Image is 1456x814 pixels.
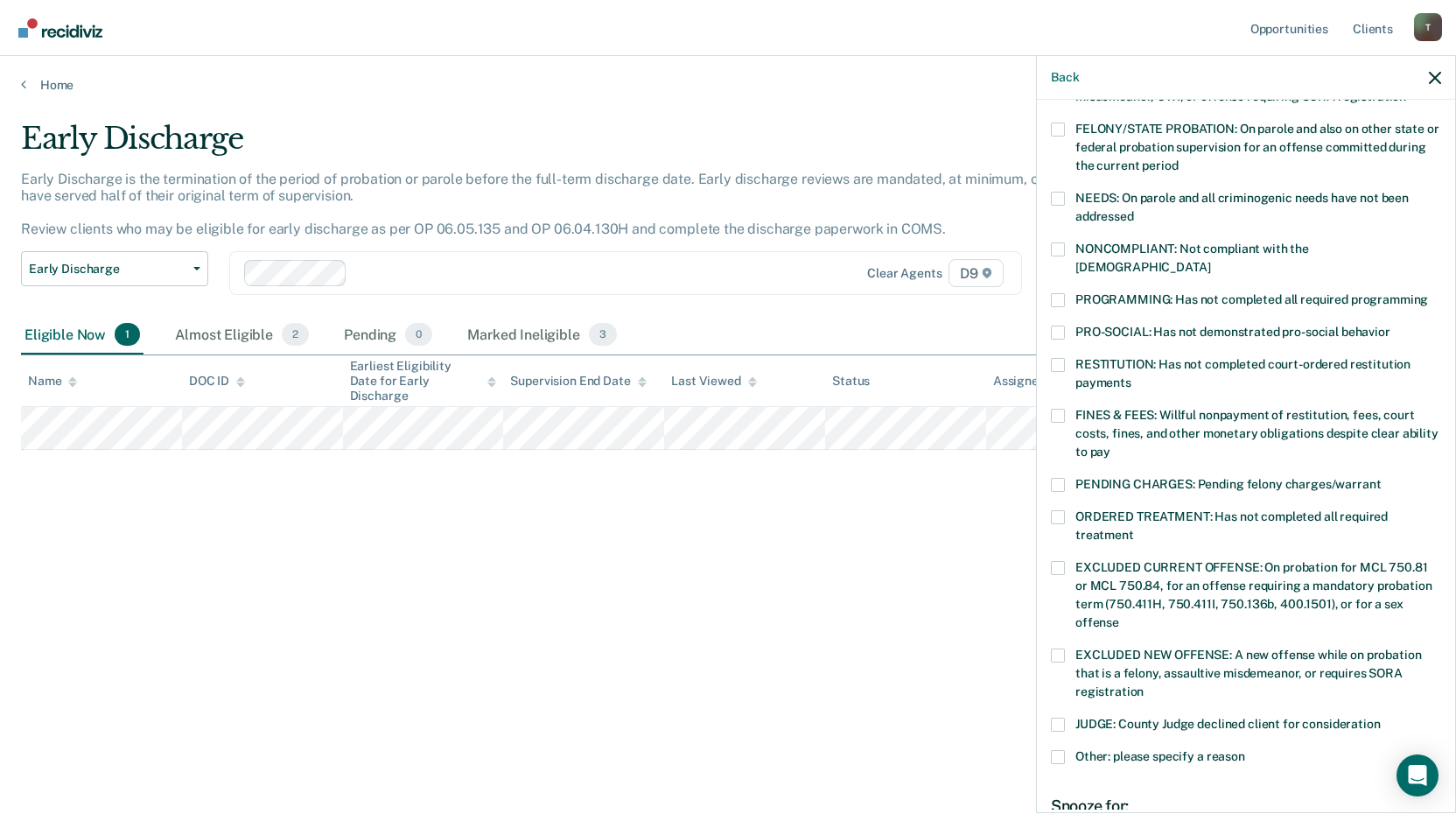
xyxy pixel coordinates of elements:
div: Status [832,374,870,389]
p: Early Discharge is the termination of the period of probation or parole before the full-term disc... [21,171,1108,238]
div: Supervision End Date [510,374,646,389]
div: Clear agents [867,266,941,281]
div: Name [28,374,77,389]
span: RESTITUTION: Has not completed court-ordered restitution payments [1075,357,1410,389]
span: FELONY/STATE PROBATION: On parole and also on other state or federal probation supervision for an... [1075,122,1439,172]
span: ORDERED TREATMENT: Has not completed all required treatment [1075,509,1388,542]
div: Assigned to [993,374,1075,389]
span: EXCLUDED CURRENT OFFENSE: On probation for MCL 750.81 or MCL 750.84, for an offense requiring a m... [1075,560,1431,629]
a: Home [21,77,1435,93]
div: Early Discharge [21,121,1113,171]
span: JUDGE: County Judge declined client for consideration [1075,717,1381,731]
div: Eligible Now [21,316,143,354]
div: Marked Ineligible [464,316,620,354]
button: Profile dropdown button [1414,13,1442,41]
span: PRO-SOCIAL: Has not demonstrated pro-social behavior [1075,325,1390,339]
div: Open Intercom Messenger [1396,754,1438,796]
span: PROGRAMMING: Has not completed all required programming [1075,292,1428,306]
button: Back [1051,70,1079,85]
div: Almost Eligible [171,316,312,354]
div: Pending [340,316,436,354]
span: Early Discharge [29,262,186,277]
span: Other: please specify a reason [1075,749,1245,763]
div: T [1414,13,1442,41]
span: NONCOMPLIANT: Not compliant with the [DEMOGRAPHIC_DATA] [1075,242,1309,274]
span: 2 [282,323,309,346]
img: Recidiviz [18,18,102,38]
span: FINES & FEES: Willful nonpayment of restitution, fees, court costs, fines, and other monetary obl... [1075,408,1438,459]
span: PENDING CHARGES: Pending felony charges/warrant [1075,477,1381,491]
span: 3 [589,323,617,346]
span: 1 [115,323,140,346]
div: Last Viewed [671,374,756,389]
span: EXCLUDED NEW OFFENSE: A new offense while on probation that is a felony, assaultive misdemeanor, ... [1075,648,1421,698]
span: NEEDS: On parole and all criminogenic needs have not been addressed [1075,191,1409,223]
div: DOC ID [189,374,245,389]
span: 0 [405,323,432,346]
div: Earliest Eligibility Date for Early Discharge [350,359,497,403]
span: D9 [948,259,1004,287]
